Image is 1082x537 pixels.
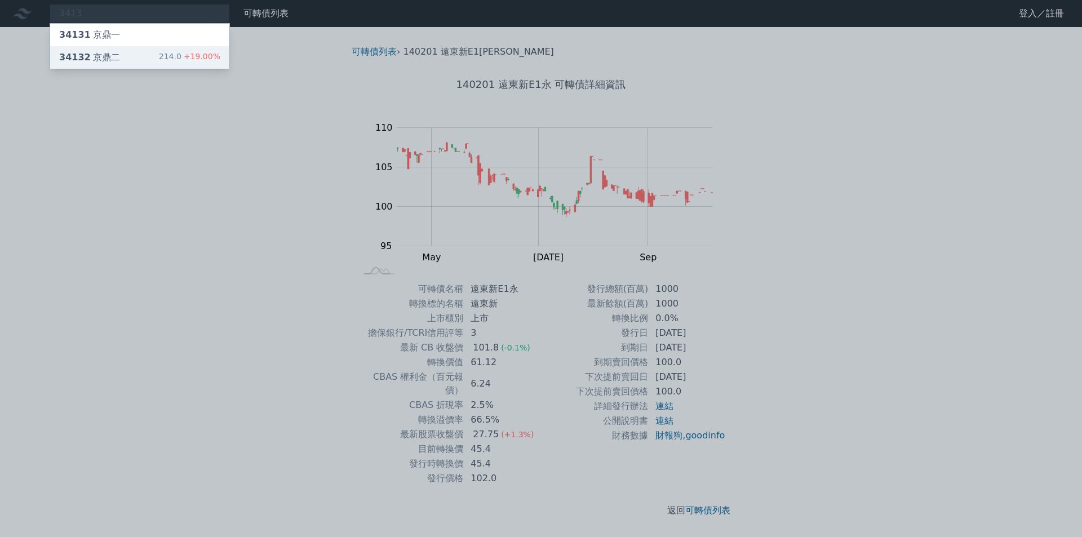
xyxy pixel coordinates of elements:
[50,24,229,46] a: 34131京鼎一
[59,52,91,63] span: 34132
[181,52,220,61] span: +19.00%
[59,29,91,40] span: 34131
[159,51,220,64] div: 214.0
[50,46,229,69] a: 34132京鼎二 214.0+19.00%
[59,51,120,64] div: 京鼎二
[59,28,120,42] div: 京鼎一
